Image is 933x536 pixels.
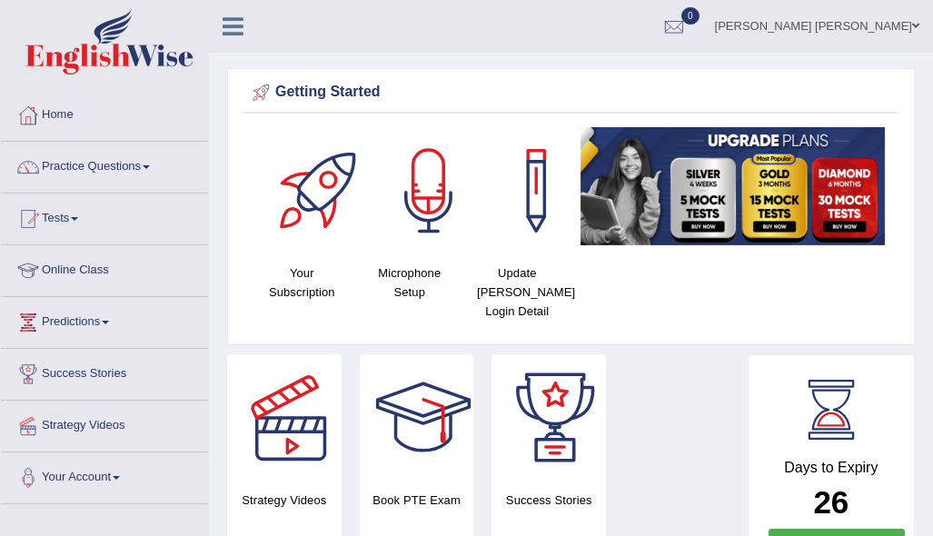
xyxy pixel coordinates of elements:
[1,452,208,498] a: Your Account
[365,263,455,302] h4: Microphone Setup
[472,263,562,321] h4: Update [PERSON_NAME] Login Detail
[227,491,342,510] h4: Strategy Videos
[1,349,208,394] a: Success Stories
[769,460,894,476] h4: Days to Expiry
[681,7,700,25] span: 0
[581,127,886,245] img: small5.jpg
[1,245,208,291] a: Online Class
[1,142,208,187] a: Practice Questions
[1,90,208,135] a: Home
[1,297,208,342] a: Predictions
[257,263,347,302] h4: Your Subscription
[491,491,606,510] h4: Success Stories
[1,401,208,446] a: Strategy Videos
[813,484,849,520] b: 26
[248,79,894,106] div: Getting Started
[360,491,474,510] h4: Book PTE Exam
[1,194,208,239] a: Tests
